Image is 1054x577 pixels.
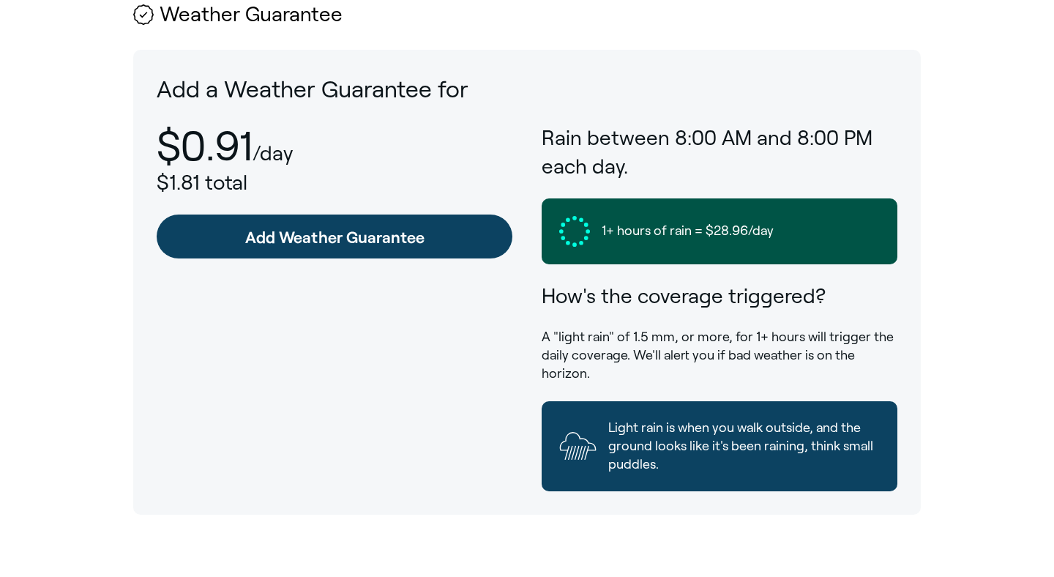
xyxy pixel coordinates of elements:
p: A "light rain" of 1.5 mm, or more, for 1+ hours will trigger the daily coverage. We'll alert you ... [542,328,897,384]
a: Add Weather Guarantee [157,215,512,258]
p: /day [253,142,293,165]
p: Add a Weather Guarantee for [157,73,897,106]
h3: How's the coverage triggered? [542,282,897,310]
p: $0.91 [157,124,253,168]
span: Light rain is when you walk outside, and the ground looks like it's been raining, think small pud... [608,419,880,474]
span: 1+ hours of rain = $28.96/day [602,222,774,240]
h3: Rain between 8:00 AM and 8:00 PM each day. [542,124,897,181]
span: $1.81 total [157,171,247,194]
h2: Weather Guarantee [133,4,921,26]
